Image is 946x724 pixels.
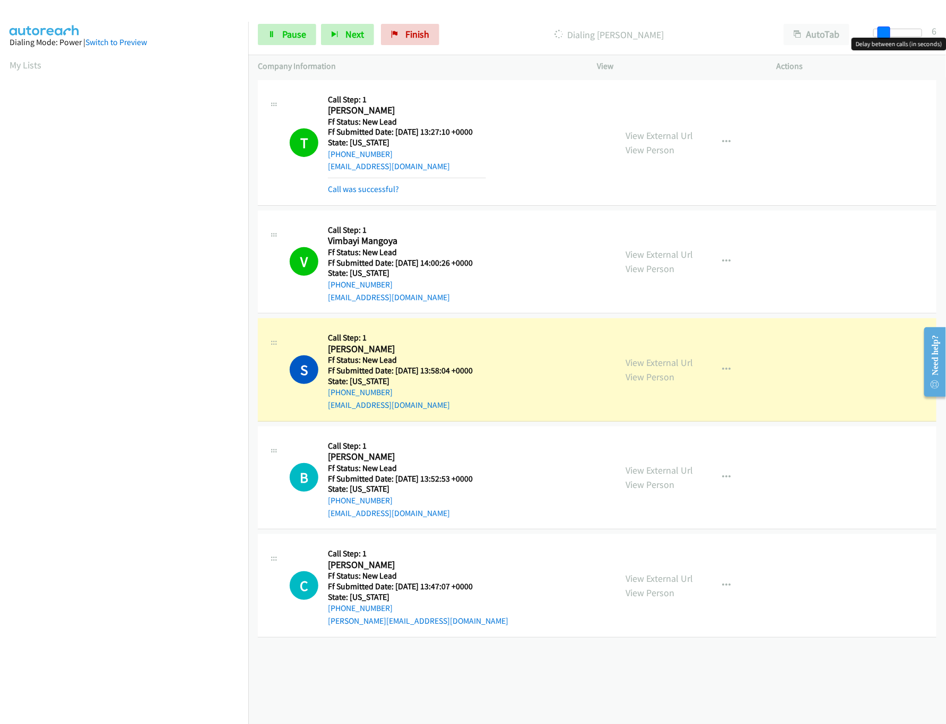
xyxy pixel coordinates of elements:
h2: [PERSON_NAME] [328,343,486,355]
p: Dialing [PERSON_NAME] [454,28,765,42]
div: 6 [932,24,936,38]
h2: [PERSON_NAME] [328,559,486,571]
button: Next [321,24,374,45]
p: Company Information [258,60,578,73]
h5: Ff Status: New Lead [328,355,486,365]
h5: Call Step: 1 [328,94,486,105]
button: AutoTab [784,24,849,45]
a: View Person [626,144,675,156]
a: [PHONE_NUMBER] [328,280,393,290]
div: The call is yet to be attempted [290,571,318,600]
h2: [PERSON_NAME] [328,451,486,463]
h5: Ff Status: New Lead [328,247,486,258]
h5: Ff Status: New Lead [328,571,508,581]
a: View External Url [626,129,693,142]
h1: B [290,463,318,492]
h5: Ff Status: New Lead [328,117,486,127]
a: View External Url [626,572,693,585]
p: View [597,60,758,73]
h5: Ff Status: New Lead [328,463,486,474]
h5: Ff Submitted Date: [DATE] 13:58:04 +0000 [328,365,486,376]
h5: State: [US_STATE] [328,484,486,494]
iframe: Dialpad [10,82,248,586]
span: Next [345,28,364,40]
a: [EMAIL_ADDRESS][DOMAIN_NAME] [328,508,450,518]
h5: State: [US_STATE] [328,268,486,278]
a: View Person [626,371,675,383]
span: Finish [405,28,429,40]
a: Finish [381,24,439,45]
h5: State: [US_STATE] [328,137,486,148]
a: [EMAIL_ADDRESS][DOMAIN_NAME] [328,400,450,410]
h5: Call Step: 1 [328,225,486,235]
a: [PHONE_NUMBER] [328,495,393,505]
h5: Ff Submitted Date: [DATE] 13:47:07 +0000 [328,581,508,592]
span: Pause [282,28,306,40]
a: View Person [626,263,675,275]
h5: Ff Submitted Date: [DATE] 13:52:53 +0000 [328,474,486,484]
a: View Person [626,478,675,491]
a: [PHONE_NUMBER] [328,149,393,159]
h1: S [290,355,318,384]
h1: C [290,571,318,600]
h5: Ff Submitted Date: [DATE] 13:27:10 +0000 [328,127,486,137]
a: Switch to Preview [85,37,147,47]
h2: Vimbayi Mangoya [328,235,486,247]
div: Dialing Mode: Power | [10,36,239,49]
h1: T [290,128,318,157]
h5: Call Step: 1 [328,333,486,343]
h1: V [290,247,318,276]
a: [EMAIL_ADDRESS][DOMAIN_NAME] [328,161,450,171]
h5: State: [US_STATE] [328,592,508,603]
iframe: Resource Center [916,320,946,404]
h2: [PERSON_NAME] [328,104,486,117]
a: [PHONE_NUMBER] [328,603,393,613]
a: View External Url [626,356,693,369]
a: My Lists [10,59,41,71]
h5: Call Step: 1 [328,548,508,559]
a: [PHONE_NUMBER] [328,387,393,397]
a: Pause [258,24,316,45]
a: Call was successful? [328,184,399,194]
a: View External Url [626,464,693,476]
a: [EMAIL_ADDRESS][DOMAIN_NAME] [328,292,450,302]
h5: Call Step: 1 [328,441,486,451]
a: View Person [626,587,675,599]
h5: State: [US_STATE] [328,376,486,387]
a: View External Url [626,248,693,260]
a: [PERSON_NAME][EMAIL_ADDRESS][DOMAIN_NAME] [328,616,508,626]
h5: Ff Submitted Date: [DATE] 14:00:26 +0000 [328,258,486,268]
p: Actions [776,60,936,73]
div: The call is yet to be attempted [290,463,318,492]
